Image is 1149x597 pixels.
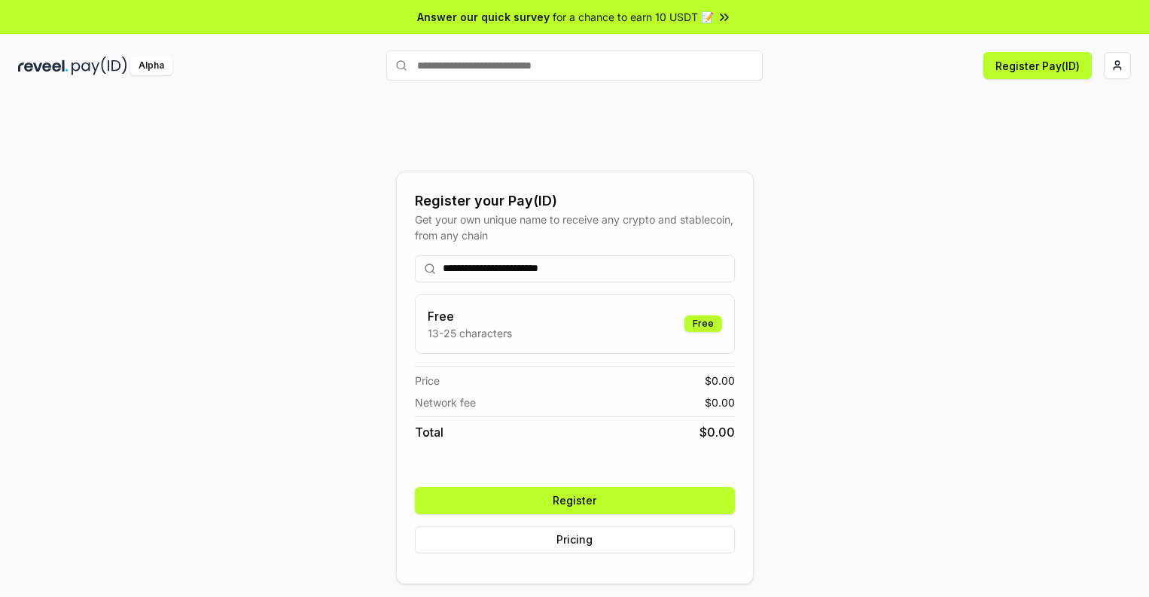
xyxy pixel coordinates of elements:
[983,52,1092,79] button: Register Pay(ID)
[428,325,512,341] p: 13-25 characters
[415,212,735,243] div: Get your own unique name to receive any crypto and stablecoin, from any chain
[553,9,714,25] span: for a chance to earn 10 USDT 📝
[705,373,735,388] span: $ 0.00
[415,526,735,553] button: Pricing
[415,373,440,388] span: Price
[415,190,735,212] div: Register your Pay(ID)
[415,394,476,410] span: Network fee
[18,56,69,75] img: reveel_dark
[705,394,735,410] span: $ 0.00
[415,487,735,514] button: Register
[130,56,172,75] div: Alpha
[684,315,722,332] div: Free
[417,9,550,25] span: Answer our quick survey
[415,423,443,441] span: Total
[72,56,127,75] img: pay_id
[699,423,735,441] span: $ 0.00
[428,307,512,325] h3: Free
